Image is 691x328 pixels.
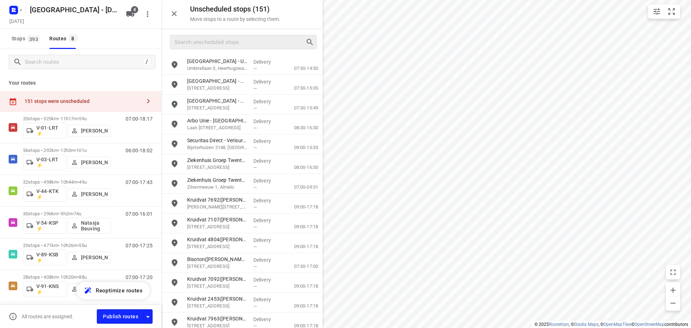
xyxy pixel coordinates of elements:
button: Map settings [650,4,664,19]
span: — [253,105,257,111]
h5: Project date [6,17,27,25]
p: [STREET_ADDRESS] [187,263,248,270]
p: 07:30-17:00 [283,263,318,270]
button: [PERSON_NAME] [68,188,111,200]
span: 8 [131,6,138,13]
p: Natasja Beuving [81,220,108,232]
p: [STREET_ADDRESS] [187,283,248,290]
p: Oosterstraat 36, Steenwijk [187,243,248,250]
span: — [253,165,257,170]
button: [PERSON_NAME] [68,157,111,168]
span: Publish routes [103,312,138,321]
p: [PERSON_NAME] [81,255,108,260]
p: Geerdinksweg 141, Hengelo [187,164,248,171]
p: 06:00-18:02 [126,148,153,153]
span: • [77,179,79,185]
div: Search [306,38,316,46]
p: 07:00-16:01 [126,211,153,217]
p: 09:00-17:18 [283,223,318,230]
button: [PERSON_NAME] [68,283,111,295]
p: Kruidvat 4804(A.S. Watson - Actie Kruidvat) [187,236,248,243]
p: [PERSON_NAME] [81,128,108,134]
div: 151 stops were unscheduled [24,98,141,104]
span: 8 [69,35,77,42]
span: • [77,274,79,280]
p: [GEOGRAPHIC_DATA] - Middenweg([PERSON_NAME]) [187,77,248,85]
p: 56 stops • 292km • 12h3m [23,148,111,153]
p: Delivery [253,157,280,165]
p: 07:30-15:49 [283,104,318,112]
p: 09:00-17:18 [283,302,318,310]
p: Your routes [9,79,153,87]
span: — [253,145,257,150]
p: Move stops to a route by selecting them. [190,16,280,22]
p: 08:00-16:30 [283,164,318,171]
span: — [253,284,257,289]
button: Fit zoom [664,4,679,19]
p: Kruidvat 2453(A.S. Watson - Actie Kruidvat) [187,295,248,302]
span: — [253,264,257,269]
p: Middenweg 68, Heerhugowaard [187,85,248,92]
button: Publish routes [97,309,144,323]
p: 07:00-18:17 [126,116,153,122]
p: 28 stops • 408km • 10h20m [23,274,111,280]
p: [STREET_ADDRESS] [187,302,248,310]
a: OpenStreetMap [634,322,664,327]
p: Laan Corpus Den Hoorn 102-4, Groningen [187,124,248,131]
span: — [253,185,257,190]
span: — [253,224,257,230]
p: Delivery [253,296,280,303]
span: — [253,244,257,250]
p: Kruidvat 7692(A.S. Watson - Actie Kruidvat) [187,196,248,203]
p: Delivery [253,98,280,105]
span: • [75,148,76,153]
p: Huygens College - Windmolen(Danijela Karaman) [187,97,248,104]
button: V-01-LRT ⚡ [23,123,66,139]
span: Stops [12,34,42,43]
p: 08:30-16:30 [283,124,318,131]
p: All routes are assigned. [22,314,73,319]
span: 88u [79,274,86,280]
div: / [143,58,151,66]
p: Bijsterhuizen 2148, Wijchen [187,144,248,151]
div: Routes [49,34,79,43]
button: V-91-KNS ⚡ [23,281,66,297]
input: Search routes [25,57,143,68]
h5: Unscheduled stops ( 151 ) [190,5,280,13]
p: 09:00-17:18 [283,203,318,211]
span: 74u [74,211,81,216]
p: Delivery [253,177,280,184]
h5: Rename [27,4,120,15]
p: 07:30-14:50 [283,65,318,72]
p: 09:00-15:33 [283,144,318,151]
span: 55u [79,243,86,248]
p: V-03-LRT ⚡ [36,157,63,168]
p: Delivery [253,118,280,125]
span: • [77,243,79,248]
p: 09:00-17:18 [283,283,318,290]
button: V-44-KTK ⚡ [23,186,66,202]
p: Kruidvat 7963(A.S. Watson - Actie Kruidvat) [187,315,248,322]
p: Delivery [253,197,280,204]
button: [PERSON_NAME] [68,252,111,263]
span: 393 [27,35,40,42]
p: 07:00-17:25 [126,243,153,248]
p: 07:00-09:31 [283,184,318,191]
button: V-54-KSP ⚡ [23,218,66,234]
span: 49u [79,179,86,185]
p: 09:00-17:18 [283,243,318,250]
p: Bisoton([PERSON_NAME]) [187,256,248,263]
span: — [253,125,257,131]
button: 8 [123,7,137,21]
p: Delivery [253,316,280,323]
span: • [77,116,79,121]
p: Delivery [253,256,280,264]
p: V-44-KTK ⚡ [36,188,63,200]
p: Windmolen 2, Heerhugowaard [187,104,248,112]
p: Kruidvat 7092(A.S. Watson - Actie Kruidvat) [187,275,248,283]
p: V-89-KSB ⚡ [36,252,63,263]
li: © 2025 , © , © © contributors [534,322,688,327]
span: 101u [76,148,87,153]
p: 20 stops • 525km • 11h17m [23,116,111,121]
button: V-89-KSB ⚡ [23,250,66,265]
